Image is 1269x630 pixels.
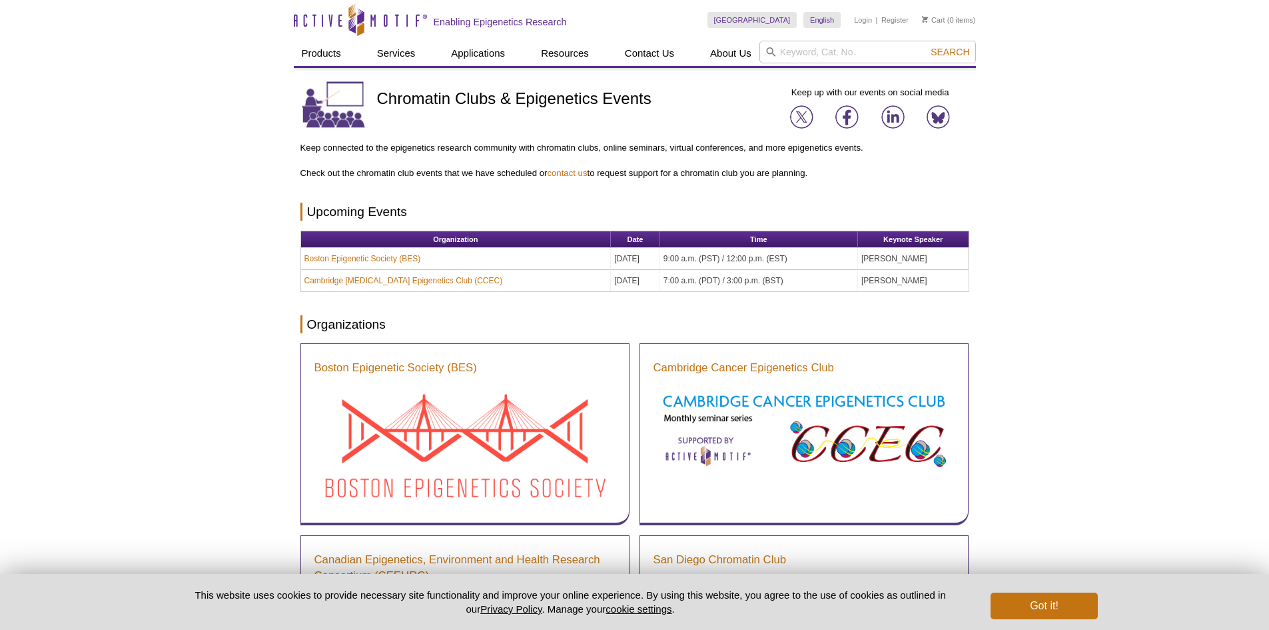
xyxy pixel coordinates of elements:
[314,386,616,506] img: Boston Epigenetic Society (BES) Seminar Series
[858,231,969,248] th: Keynote Speaker
[927,105,950,129] img: Join us on Bluesky
[881,15,909,25] a: Register
[858,248,969,270] td: [PERSON_NAME]
[653,360,834,376] a: Cambridge Cancer Epigenetics Club
[931,47,969,57] span: Search
[707,12,797,28] a: [GEOGRAPHIC_DATA]
[660,231,858,248] th: Time
[301,231,612,248] th: Organization
[172,588,969,616] p: This website uses cookies to provide necessary site functionality and improve your online experie...
[790,105,813,129] img: Join us on X
[533,41,597,66] a: Resources
[858,270,969,291] td: [PERSON_NAME]
[660,270,858,291] td: 7:00 a.m. (PDT) / 3:00 p.m. (BST)
[660,248,858,270] td: 9:00 a.m. (PST) / 12:00 p.m. (EST)
[854,15,872,25] a: Login
[653,552,787,568] a: San Diego Chromatin Club
[611,231,660,248] th: Date
[443,41,513,66] a: Applications
[927,46,973,58] button: Search
[377,90,651,109] h1: Chromatin Clubs & Epigenetics Events
[922,15,945,25] a: Cart
[759,41,976,63] input: Keyword, Cat. No.
[922,16,928,23] img: Your Cart
[617,41,682,66] a: Contact Us
[300,203,969,221] h2: Upcoming Events
[876,12,878,28] li: |
[300,142,969,154] p: Keep connected to the epigenetics research community with chromatin clubs, online seminars, virtu...
[611,270,660,291] td: [DATE]
[653,386,955,473] img: Cambridge Cancer Epigenetics Club Seminar Series
[314,552,616,584] a: Canadian Epigenetics, Environment and Health Research Consortium (CEEHRC)
[922,12,976,28] li: (0 items)
[606,603,671,615] button: cookie settings
[294,41,349,66] a: Products
[991,593,1097,619] button: Got it!
[300,80,367,130] img: Chromatin Clubs & Epigenetic Events
[434,16,567,28] h2: Enabling Epigenetics Research
[611,248,660,270] td: [DATE]
[304,253,421,265] a: Boston Epigenetic Society (BES)
[300,315,969,333] h2: Organizations
[480,603,542,615] a: Privacy Policy
[803,12,841,28] a: English
[702,41,759,66] a: About Us
[771,87,969,99] p: Keep up with our events on social media
[314,360,477,376] a: Boston Epigenetic Society (BES)
[304,275,503,287] a: Cambridge [MEDICAL_DATA] Epigenetics Club (CCEC)
[881,105,905,129] img: Join us on LinkedIn
[300,167,969,179] p: Check out the chromatin club events that we have scheduled or to request support for a chromatin ...
[835,105,859,129] img: Join us on Facebook
[547,168,587,178] a: contact us
[369,41,424,66] a: Services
